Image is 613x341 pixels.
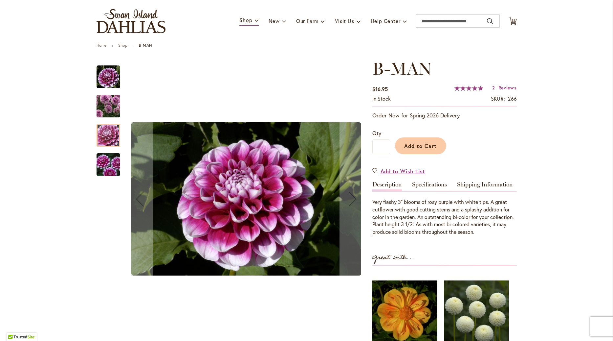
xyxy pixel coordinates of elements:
[498,85,517,91] span: Reviews
[118,43,127,48] a: Shop
[339,59,366,339] button: Next
[97,65,120,89] img: B-MAN
[127,59,153,339] button: Previous
[508,95,517,103] div: 266
[239,16,252,23] span: Shop
[372,167,426,175] a: Add to Wish List
[127,59,366,339] div: B-MAN
[404,142,437,149] span: Add to Cart
[372,95,391,102] span: In stock
[139,43,152,48] strong: B-MAN
[372,130,381,136] span: Qty
[492,85,495,91] span: 2
[127,59,366,339] div: B-MANB-MANB-MAN
[454,85,483,91] div: 100%
[372,95,391,103] div: Availability
[127,59,396,339] div: Product Images
[97,59,127,88] div: B-MAN
[269,17,279,24] span: New
[381,167,426,175] span: Add to Wish List
[457,182,513,191] a: Shipping Information
[372,85,388,92] span: $16.95
[492,85,516,91] a: 2 Reviews
[5,318,23,336] iframe: Launch Accessibility Center
[97,9,165,33] a: store logo
[372,198,517,236] div: Very flashy 3" blooms of rosy purple with white tips. A great cutflower with good cutting stems a...
[412,182,447,191] a: Specifications
[131,122,361,276] img: B-MAN
[372,58,431,79] span: B-MAN
[335,17,354,24] span: Visit Us
[372,182,402,191] a: Description
[97,147,120,176] div: B-MAN
[97,43,107,48] a: Home
[491,95,505,102] strong: SKU
[372,182,517,236] div: Detailed Product Info
[97,117,127,147] div: B-MAN
[395,137,446,154] button: Add to Cart
[97,88,127,117] div: B-MAN
[296,17,318,24] span: Our Farm
[372,111,517,119] p: Order Now for Spring 2026 Delivery
[85,85,132,127] img: B-MAN
[371,17,401,24] span: Help Center
[85,149,132,181] img: B-MAN
[372,252,414,263] strong: Great with...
